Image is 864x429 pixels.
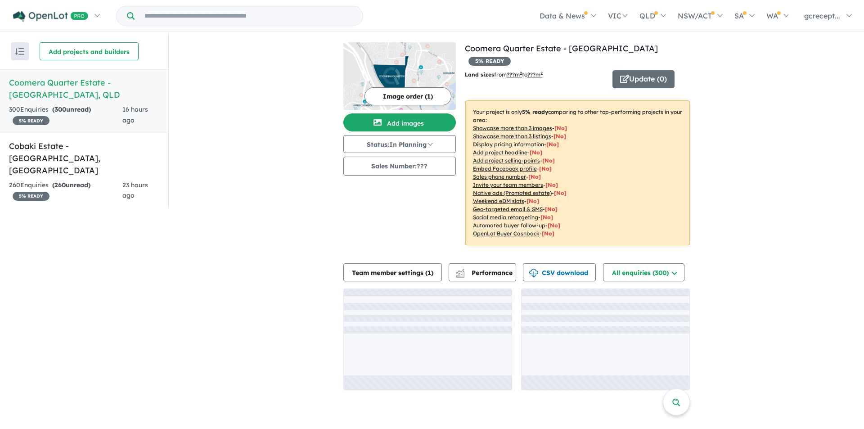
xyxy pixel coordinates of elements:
span: [No] [548,222,560,229]
button: Update (0) [612,70,675,88]
button: All enquiries (300) [603,263,684,281]
span: 5 % READY [13,192,49,201]
button: CSV download [523,263,596,281]
span: 16 hours ago [122,105,148,124]
a: Coomera Quarter Estate - [GEOGRAPHIC_DATA] [465,43,658,54]
button: Performance [449,263,516,281]
span: 300 [54,105,66,113]
u: Add project selling-points [473,157,540,164]
span: [No] [540,214,553,221]
span: [ No ] [539,165,552,172]
u: Sales phone number [473,173,526,180]
span: Performance [457,269,513,277]
u: Showcase more than 3 listings [473,133,551,140]
span: 5 % READY [468,57,511,66]
span: [ No ] [554,125,567,131]
img: line-chart.svg [456,269,464,274]
img: Openlot PRO Logo White [13,11,88,22]
span: [ No ] [528,173,541,180]
h5: Coomera Quarter Estate - [GEOGRAPHIC_DATA] , QLD [9,77,159,101]
u: OpenLot Buyer Cashback [473,230,540,237]
img: download icon [529,269,538,278]
p: from [465,70,606,79]
u: Add project headline [473,149,527,156]
span: 260 [54,181,66,189]
button: Sales Number:??? [343,157,456,176]
sup: 2 [540,71,543,76]
input: Try estate name, suburb, builder or developer [136,6,361,26]
button: Team member settings (1) [343,263,442,281]
u: Showcase more than 3 images [473,125,552,131]
span: [ No ] [530,149,542,156]
u: ???m [527,71,543,78]
div: 260 Enquir ies [9,180,122,202]
div: 300 Enquir ies [9,104,122,126]
span: to [522,71,543,78]
span: [ No ] [542,157,555,164]
u: Weekend eDM slots [473,198,524,204]
u: Social media retargeting [473,214,538,221]
u: Geo-targeted email & SMS [473,206,543,212]
span: [ No ] [546,141,559,148]
button: Add projects and builders [40,42,139,60]
img: bar-chart.svg [456,271,465,277]
p: Your project is only comparing to other top-performing projects in your area: - - - - - - - - - -... [465,100,690,245]
span: [No] [554,190,567,196]
b: 5 % ready [522,108,548,115]
u: Embed Facebook profile [473,165,537,172]
u: Automated buyer follow-up [473,222,545,229]
u: Native ads (Promoted estate) [473,190,552,196]
img: sort.svg [15,48,24,55]
strong: ( unread) [52,181,90,189]
b: Land sizes [465,71,494,78]
span: 1 [427,269,431,277]
button: Image order (1) [364,87,451,105]
span: 23 hours ago [122,181,148,200]
span: [ No ] [545,181,558,188]
img: Coomera Quarter Estate - Coomera [343,42,456,110]
u: ??? m [507,71,522,78]
button: Status:In Planning [343,135,456,153]
u: Display pricing information [473,141,544,148]
button: Add images [343,113,456,131]
span: [No] [526,198,539,204]
sup: 2 [520,71,522,76]
span: [ No ] [553,133,566,140]
u: Invite your team members [473,181,543,188]
span: gcrecept... [804,11,840,20]
strong: ( unread) [52,105,91,113]
h5: Cobaki Estate - [GEOGRAPHIC_DATA] , [GEOGRAPHIC_DATA] [9,140,159,176]
span: 5 % READY [13,116,49,125]
span: [No] [545,206,558,212]
span: [No] [542,230,554,237]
